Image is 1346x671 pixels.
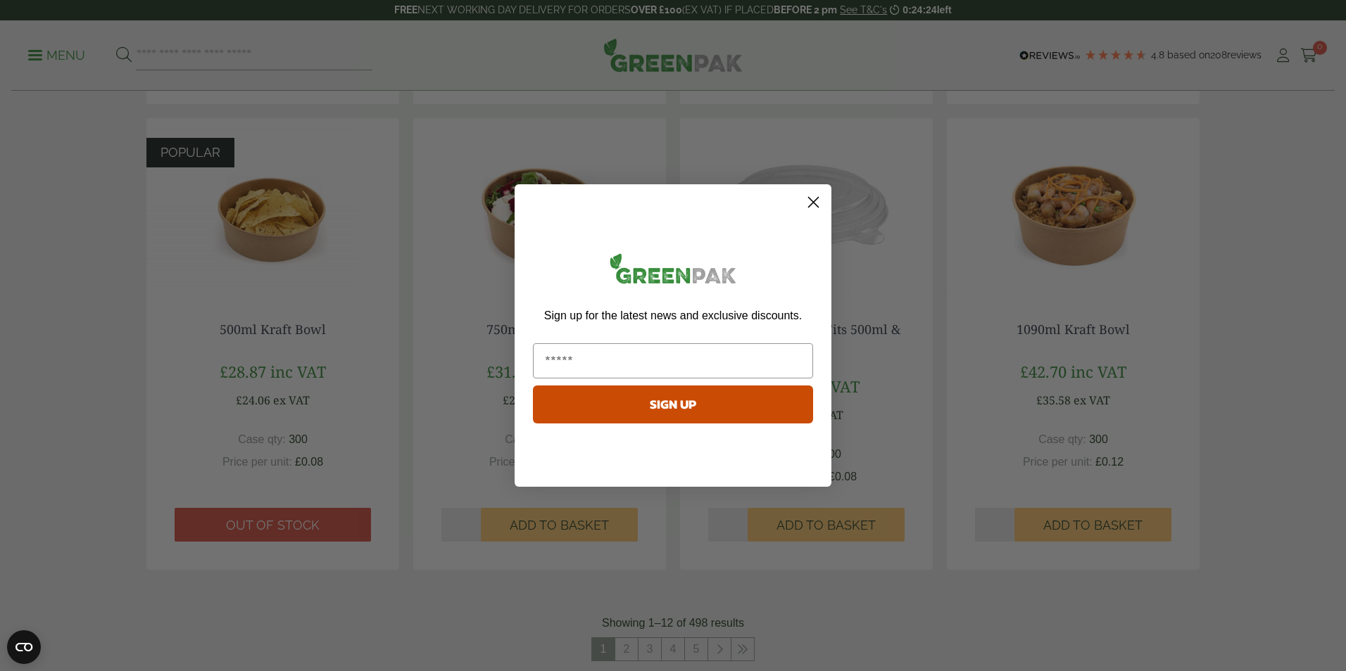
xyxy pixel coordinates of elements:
img: greenpak_logo [533,248,813,295]
input: Email [533,343,813,378]
button: SIGN UP [533,385,813,423]
span: Sign up for the latest news and exclusive discounts. [544,309,802,321]
button: Open CMP widget [7,630,41,664]
button: Close dialog [801,190,826,215]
